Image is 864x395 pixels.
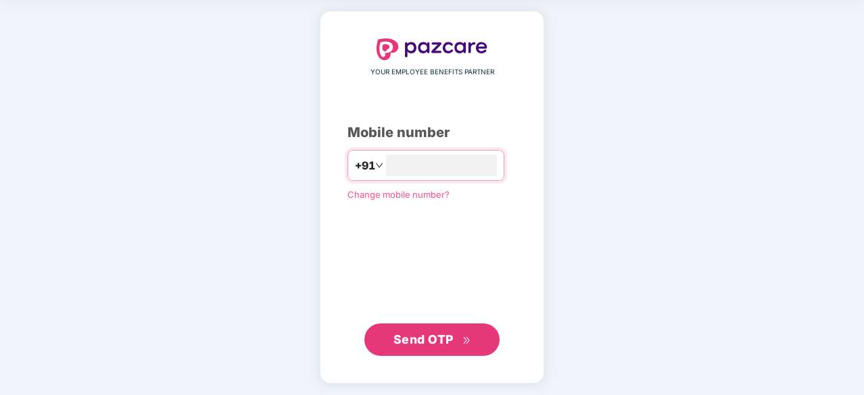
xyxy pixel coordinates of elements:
[370,67,494,78] span: YOUR EMPLOYEE BENEFITS PARTNER
[364,323,500,356] button: Send OTPdouble-right
[347,122,517,143] div: Mobile number
[355,157,375,174] span: +91
[347,189,450,200] a: Change mobile number?
[393,332,454,346] span: Send OTP
[462,336,471,345] span: double-right
[377,38,487,60] img: logo
[375,161,383,169] span: down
